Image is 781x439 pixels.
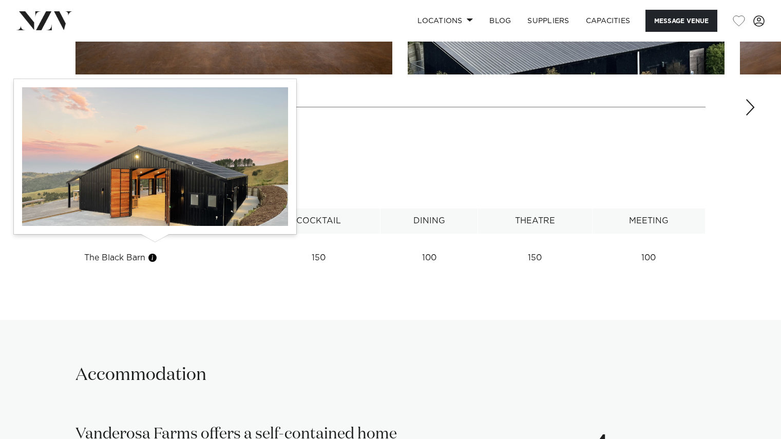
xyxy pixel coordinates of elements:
td: 150 [257,245,380,271]
th: Cocktail [257,208,380,234]
th: Meeting [592,208,705,234]
td: 150 [478,245,592,271]
img: nzv-logo.png [16,11,72,30]
img: 4ngly2CT9xtxtRQjQqfmu25QXGidHaAKTigJml5b.jpg [22,87,288,226]
h2: Accommodation [75,364,206,387]
a: Locations [409,10,481,32]
td: The Black Barn [76,245,257,271]
button: Message Venue [645,10,717,32]
th: Theatre [478,208,592,234]
a: BLOG [481,10,519,32]
a: SUPPLIERS [519,10,577,32]
th: Dining [380,208,478,234]
a: Capacities [578,10,639,32]
td: 100 [592,245,705,271]
td: 100 [380,245,478,271]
